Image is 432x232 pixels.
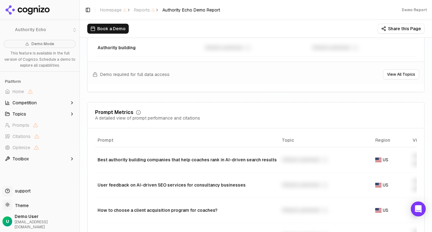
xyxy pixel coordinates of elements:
[12,203,29,208] span: Theme
[411,201,426,216] div: Open Intercom Messenger
[98,207,277,213] div: How to choose a client acquisition program for coaches?
[373,133,410,147] th: Region
[12,156,29,162] span: Toolbox
[31,41,54,46] span: Demo Mode
[15,213,77,220] span: Demo User
[162,7,220,13] span: Authority Echo Demo Report
[12,100,37,106] span: Competition
[205,44,307,51] div: Unlock premium
[134,7,155,13] span: Reports
[402,7,427,12] div: Demo Report
[98,182,277,188] div: User feedback on AI-driven SEO services for consultancy businesses
[375,208,382,213] img: US flag
[312,44,414,51] div: Unlock premium
[98,45,200,51] div: Authority building
[375,183,382,187] img: US flag
[378,24,425,34] button: Share this Page
[282,156,370,163] div: Unlock premium
[4,50,76,69] p: This feature is available in the full version of Cognizo. Schedule a demo to explore all capabili...
[383,157,388,163] span: US
[383,182,388,188] span: US
[12,111,26,117] span: Topics
[2,98,77,108] button: Competition
[98,137,113,143] span: Prompt
[279,133,373,147] th: Topic
[95,110,133,115] div: Prompt Metrics
[98,157,277,163] div: Best authority building companies that help coaches rank in AI-driven search results
[15,220,77,230] span: [EMAIL_ADDRESS][DOMAIN_NAME]
[282,137,294,143] span: Topic
[12,144,30,151] span: Optimize
[383,207,388,213] span: US
[375,158,382,162] img: US flag
[282,181,370,189] div: Unlock premium
[100,7,220,13] nav: breadcrumb
[12,133,31,140] span: Citations
[375,137,390,143] span: Region
[12,188,31,194] span: support
[2,109,77,119] button: Topics
[87,24,129,34] button: Book a Demo
[282,206,370,214] div: Unlock premium
[2,154,77,164] button: Toolbox
[2,77,77,87] div: Platform
[12,122,29,128] span: Prompts
[383,69,419,79] button: View All Topics
[6,218,9,225] span: U
[95,115,200,121] div: A detailed view of prompt performance and citations
[95,133,279,147] th: Prompt
[100,7,127,13] span: Homepage
[100,71,170,78] span: Demo required for full data access
[12,88,24,95] span: Home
